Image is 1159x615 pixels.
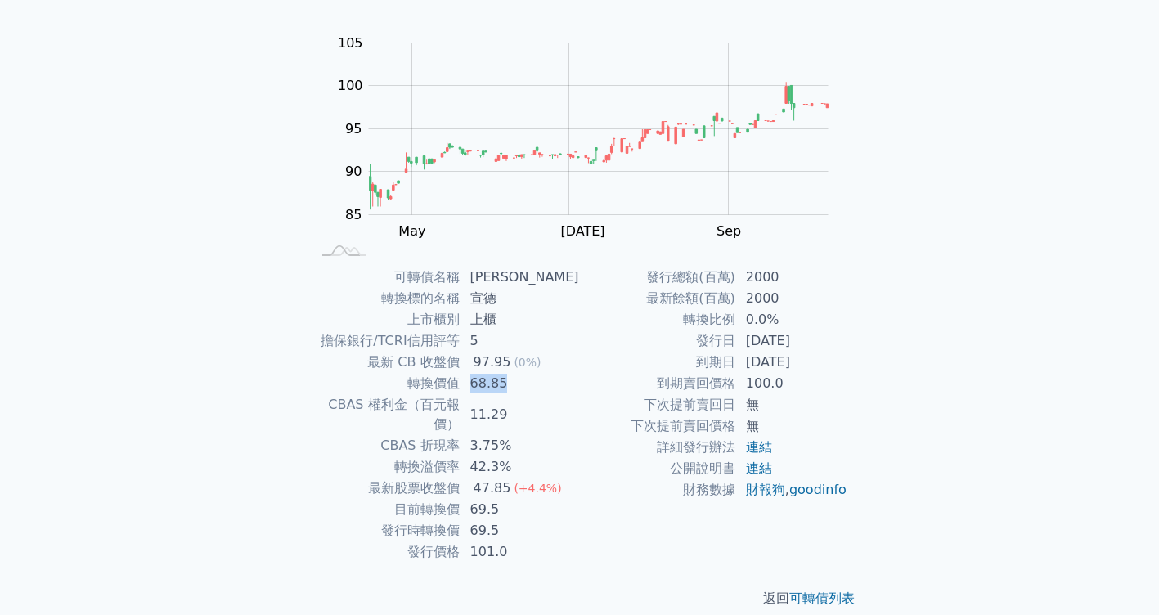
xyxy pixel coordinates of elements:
td: [DATE] [736,352,848,373]
td: 目前轉換價 [312,499,460,520]
td: 68.85 [460,373,580,394]
td: 最新 CB 收盤價 [312,352,460,373]
td: 發行時轉換價 [312,520,460,541]
td: 69.5 [460,520,580,541]
td: 0.0% [736,309,848,330]
td: 最新餘額(百萬) [580,288,736,309]
td: [DATE] [736,330,848,352]
td: 下次提前賣回日 [580,394,736,415]
a: 連結 [746,460,772,476]
a: 連結 [746,439,772,455]
td: 可轉債名稱 [312,267,460,288]
td: 42.3% [460,456,580,478]
td: , [736,479,848,501]
td: 發行價格 [312,541,460,563]
tspan: 85 [345,207,362,222]
td: 2000 [736,288,848,309]
td: 發行總額(百萬) [580,267,736,288]
td: 轉換溢價率 [312,456,460,478]
tspan: [DATE] [560,223,604,239]
tspan: Sep [717,223,741,239]
td: 101.0 [460,541,580,563]
td: 上櫃 [460,309,580,330]
tspan: 100 [338,78,363,93]
td: [PERSON_NAME] [460,267,580,288]
div: 47.85 [470,478,514,498]
td: 最新股票收盤價 [312,478,460,499]
td: 無 [736,415,848,437]
a: goodinfo [789,482,847,497]
td: 到期日 [580,352,736,373]
td: 轉換價值 [312,373,460,394]
td: 詳細發行辦法 [580,437,736,458]
td: 3.75% [460,435,580,456]
td: 2000 [736,267,848,288]
tspan: 95 [345,121,362,137]
div: 97.95 [470,352,514,372]
tspan: 90 [345,164,362,179]
td: 100.0 [736,373,848,394]
td: 轉換比例 [580,309,736,330]
td: 轉換標的名稱 [312,288,460,309]
td: 到期賣回價格 [580,373,736,394]
td: CBAS 折現率 [312,435,460,456]
div: 聊天小工具 [1077,536,1159,615]
td: 宣德 [460,288,580,309]
td: CBAS 權利金（百元報價） [312,394,460,435]
a: 財報狗 [746,482,785,497]
span: (0%) [514,356,541,369]
p: 返回 [292,589,868,608]
td: 11.29 [460,394,580,435]
td: 5 [460,330,580,352]
td: 上市櫃別 [312,309,460,330]
td: 公開說明書 [580,458,736,479]
tspan: May [398,223,425,239]
tspan: 105 [338,35,363,51]
td: 財務數據 [580,479,736,501]
td: 無 [736,394,848,415]
a: 可轉債列表 [789,590,855,606]
td: 下次提前賣回價格 [580,415,736,437]
g: Chart [330,35,853,239]
td: 發行日 [580,330,736,352]
span: (+4.4%) [514,482,561,495]
td: 69.5 [460,499,580,520]
iframe: Chat Widget [1077,536,1159,615]
td: 擔保銀行/TCRI信用評等 [312,330,460,352]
